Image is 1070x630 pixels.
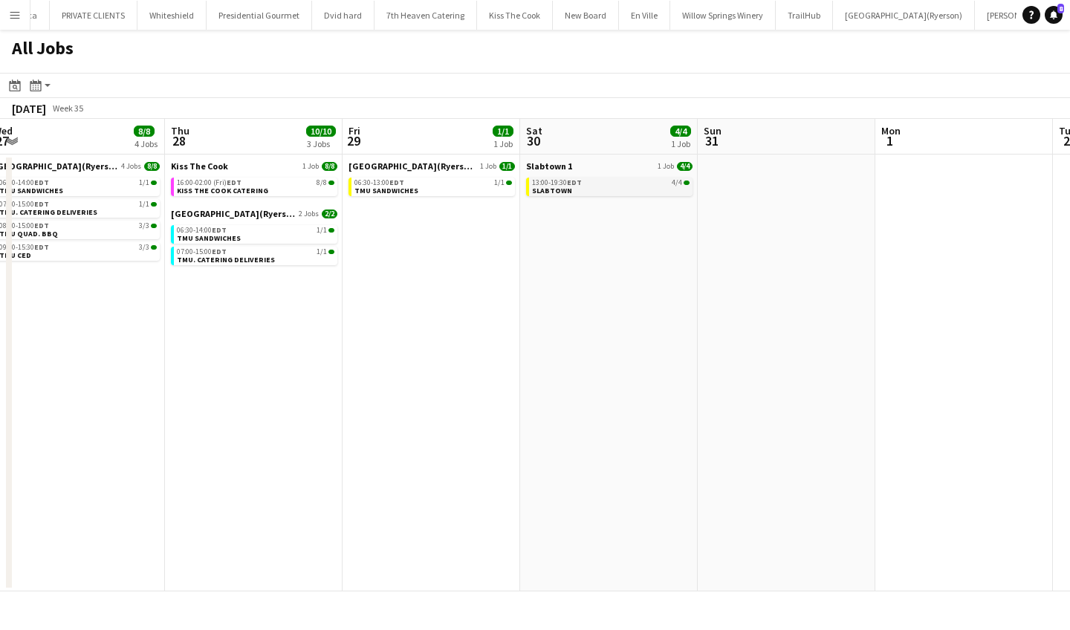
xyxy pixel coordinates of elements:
[212,247,227,256] span: EDT
[151,224,157,228] span: 3/3
[499,162,515,171] span: 1/1
[302,162,319,171] span: 1 Job
[567,178,582,187] span: EDT
[177,247,334,264] a: 07:00-15:00EDT1/1TMU. CATERING DELIVERIES
[494,179,505,186] span: 1/1
[658,162,674,171] span: 1 Job
[34,242,49,252] span: EDT
[121,162,141,171] span: 4 Jobs
[322,210,337,218] span: 2/2
[171,160,337,208] div: Kiss The Cook1 Job8/816:00-02:00 (Fri)EDT8/8KISS THE COOK CATERING
[493,126,513,137] span: 1/1
[137,1,207,30] button: Whiteshield
[881,124,901,137] span: Mon
[171,208,337,219] a: [GEOGRAPHIC_DATA](Ryerson)2 Jobs2/2
[477,1,553,30] button: Kiss The Cook
[171,160,337,172] a: Kiss The Cook1 Job8/8
[139,244,149,251] span: 3/3
[526,160,693,172] a: Slabtown 11 Job4/4
[34,178,49,187] span: EDT
[134,138,158,149] div: 4 Jobs
[879,132,901,149] span: 1
[12,101,46,116] div: [DATE]
[177,178,334,195] a: 16:00-02:00 (Fri)EDT8/8KISS THE COOK CATERING
[677,162,693,171] span: 4/4
[49,103,86,114] span: Week 35
[348,124,360,137] span: Fri
[322,162,337,171] span: 8/8
[171,208,296,219] span: Toronto Metropolitan University(Ryerson)
[348,160,515,172] a: [GEOGRAPHIC_DATA](Ryerson)1 Job1/1
[670,126,691,137] span: 4/4
[212,225,227,235] span: EDT
[177,227,227,234] span: 06:30-14:00
[177,233,241,243] span: TMU SANDWICHES
[171,160,228,172] span: Kiss The Cook
[317,179,327,186] span: 8/8
[171,124,189,137] span: Thu
[177,248,227,256] span: 07:00-15:00
[1045,6,1063,24] a: 8
[328,228,334,233] span: 1/1
[50,1,137,30] button: PRIVATE CLIENTS
[151,202,157,207] span: 1/1
[1057,4,1064,13] span: 8
[684,181,690,185] span: 4/4
[34,199,49,209] span: EDT
[833,1,975,30] button: [GEOGRAPHIC_DATA](Ryerson)
[139,222,149,230] span: 3/3
[171,208,337,268] div: [GEOGRAPHIC_DATA](Ryerson)2 Jobs2/206:30-14:00EDT1/1TMU SANDWICHES07:00-15:00EDT1/1TMU. CATERING ...
[144,162,160,171] span: 8/8
[704,124,722,137] span: Sun
[307,138,335,149] div: 3 Jobs
[532,179,582,186] span: 13:00-19:30
[34,221,49,230] span: EDT
[346,132,360,149] span: 29
[524,132,542,149] span: 30
[526,160,693,199] div: Slabtown 11 Job4/413:00-19:30EDT4/4SLABTOWN
[553,1,619,30] button: New Board
[328,250,334,254] span: 1/1
[493,138,513,149] div: 1 Job
[317,248,327,256] span: 1/1
[134,126,155,137] span: 8/8
[299,210,319,218] span: 2 Jobs
[526,160,572,172] span: Slabtown 1
[177,179,241,186] span: 16:00-02:00 (Fri)
[312,1,374,30] button: Dvid hard
[177,186,268,195] span: KISS THE COOK CATERING
[526,124,542,137] span: Sat
[348,160,477,172] span: Toronto Metropolitan University(Ryerson)
[328,181,334,185] span: 8/8
[701,132,722,149] span: 31
[151,245,157,250] span: 3/3
[354,178,512,195] a: 06:30-13:00EDT1/1TMU SANDWICHES
[348,160,515,199] div: [GEOGRAPHIC_DATA](Ryerson)1 Job1/106:30-13:00EDT1/1TMU SANDWICHES
[480,162,496,171] span: 1 Job
[354,186,418,195] span: TMU SANDWICHES
[506,181,512,185] span: 1/1
[169,132,189,149] span: 28
[139,201,149,208] span: 1/1
[306,126,336,137] span: 10/10
[227,178,241,187] span: EDT
[672,179,682,186] span: 4/4
[532,178,690,195] a: 13:00-19:30EDT4/4SLABTOWN
[177,255,275,264] span: TMU. CATERING DELIVERIES
[776,1,833,30] button: TrailHub
[177,225,334,242] a: 06:30-14:00EDT1/1TMU SANDWICHES
[207,1,312,30] button: Presidential Gourmet
[151,181,157,185] span: 1/1
[619,1,670,30] button: En Ville
[670,1,776,30] button: Willow Springs Winery
[139,179,149,186] span: 1/1
[317,227,327,234] span: 1/1
[374,1,477,30] button: 7th Heaven Catering
[354,179,404,186] span: 06:30-13:00
[532,186,572,195] span: SLABTOWN
[389,178,404,187] span: EDT
[671,138,690,149] div: 1 Job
